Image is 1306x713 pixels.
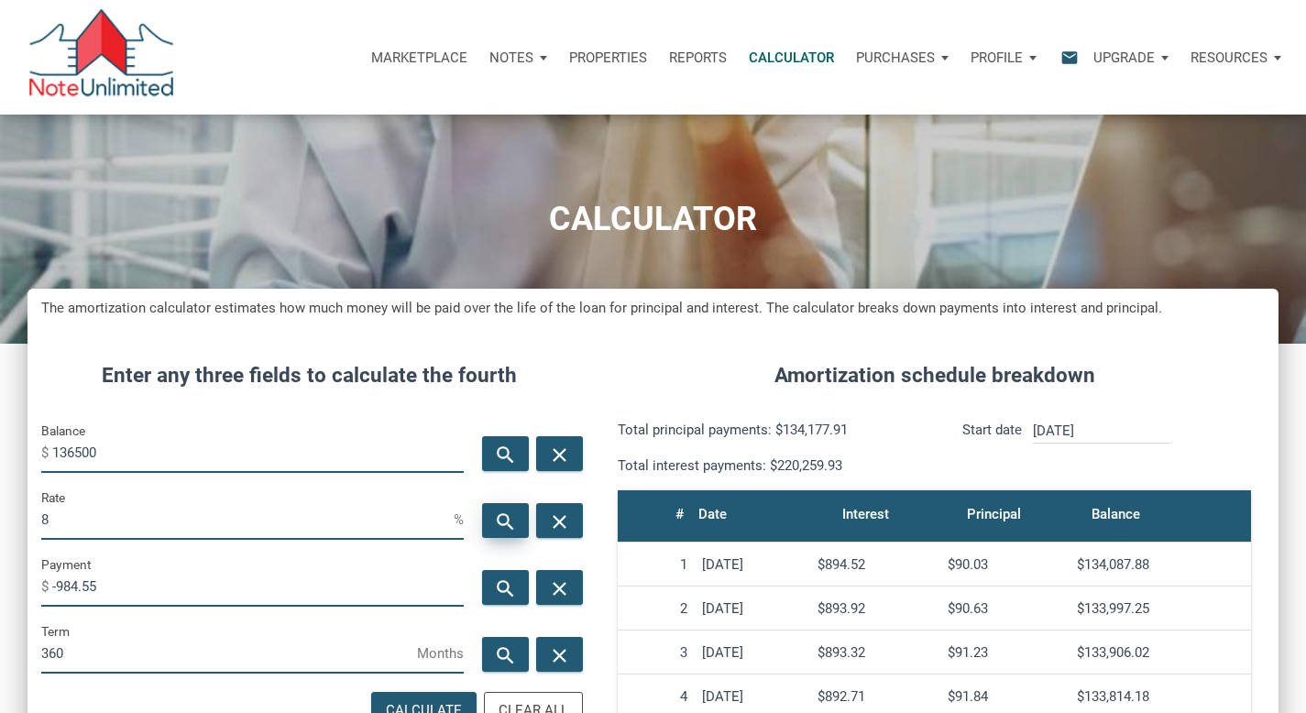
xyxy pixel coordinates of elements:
a: Properties [558,30,658,85]
span: Months [417,639,464,668]
p: Reports [669,49,727,66]
button: Notes [478,30,558,85]
button: close [536,503,583,538]
div: Date [698,501,727,527]
button: Resources [1180,30,1292,85]
div: $893.92 [818,600,933,617]
p: Calculator [749,49,834,66]
button: email [1047,30,1082,85]
input: Term [41,632,417,674]
p: Marketplace [371,49,467,66]
span: $ [41,438,52,467]
button: Profile [960,30,1048,85]
span: % [454,505,464,534]
span: $ [41,572,52,601]
i: search [494,577,516,600]
div: Interest [842,501,889,527]
input: Payment [52,565,464,607]
label: Balance [41,420,85,442]
p: Notes [489,49,533,66]
i: close [549,444,571,466]
label: Term [41,620,70,642]
div: # [675,501,684,527]
i: close [549,577,571,600]
div: [DATE] [702,644,804,661]
i: close [549,510,571,533]
button: Marketplace [360,30,478,85]
div: $134,087.88 [1077,556,1244,573]
div: Principal [967,501,1021,527]
div: [DATE] [702,688,804,705]
div: $133,814.18 [1077,688,1244,705]
h5: The amortization calculator estimates how much money will be paid over the life of the loan for p... [41,298,1265,319]
h1: CALCULATOR [14,201,1292,238]
div: $133,906.02 [1077,644,1244,661]
a: Calculator [738,30,845,85]
div: 4 [625,688,686,705]
div: [DATE] [702,600,804,617]
p: Profile [971,49,1023,66]
p: Upgrade [1093,49,1155,66]
button: search [482,436,529,471]
div: $894.52 [818,556,933,573]
p: Resources [1191,49,1268,66]
button: Reports [658,30,738,85]
div: $91.84 [948,688,1063,705]
div: 2 [625,600,686,617]
label: Rate [41,487,65,509]
div: $893.32 [818,644,933,661]
div: [DATE] [702,556,804,573]
i: email [1059,47,1081,68]
div: 1 [625,556,686,573]
h4: Amortization schedule breakdown [604,360,1265,391]
i: close [549,644,571,667]
div: $892.71 [818,688,933,705]
input: Balance [52,432,464,473]
button: close [536,436,583,471]
p: Start date [962,419,1022,477]
img: NoteUnlimited [27,9,175,105]
button: Upgrade [1082,30,1180,85]
button: search [482,503,529,538]
p: Total principal payments: $134,177.91 [618,419,920,441]
button: search [482,570,529,605]
h4: Enter any three fields to calculate the fourth [41,360,576,391]
button: close [536,570,583,605]
button: search [482,637,529,672]
button: Purchases [845,30,960,85]
input: Rate [41,499,454,540]
div: 3 [625,644,686,661]
label: Payment [41,554,91,576]
p: Purchases [856,49,935,66]
div: $90.03 [948,556,1063,573]
button: close [536,637,583,672]
p: Total interest payments: $220,259.93 [618,455,920,477]
div: $90.63 [948,600,1063,617]
i: search [494,444,516,466]
div: $133,997.25 [1077,600,1244,617]
div: Balance [1092,501,1140,527]
i: search [494,644,516,667]
div: $91.23 [948,644,1063,661]
i: search [494,510,516,533]
p: Properties [569,49,647,66]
